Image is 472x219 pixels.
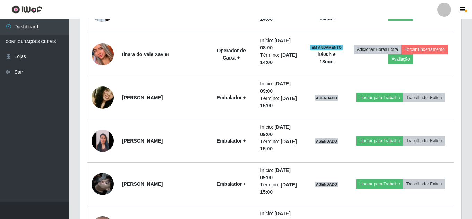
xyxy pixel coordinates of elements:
[122,52,169,57] strong: Ilnara do Vale Xavier
[318,8,336,21] strong: há 00 h e 18 min
[260,167,302,181] li: Início:
[315,95,339,101] span: AGENDADO
[217,181,246,187] strong: Embalador +
[122,181,163,187] strong: [PERSON_NAME]
[92,164,114,204] img: 1750963256706.jpeg
[260,124,291,137] time: [DATE] 09:00
[403,179,445,189] button: Trabalhador Faltou
[92,130,114,152] img: 1691592302153.jpeg
[403,93,445,102] button: Trabalhador Faltou
[92,74,114,121] img: 1666052653586.jpeg
[260,124,302,138] li: Início:
[260,167,291,180] time: [DATE] 09:00
[260,81,291,94] time: [DATE] 09:00
[260,80,302,95] li: Início:
[122,138,163,144] strong: [PERSON_NAME]
[315,138,339,144] span: AGENDADO
[354,45,401,54] button: Adicionar Horas Extra
[92,30,114,79] img: 1750952602426.jpeg
[388,54,413,64] button: Avaliação
[122,95,163,100] strong: [PERSON_NAME]
[260,38,291,51] time: [DATE] 08:00
[260,181,302,196] li: Término:
[260,52,302,66] li: Término:
[318,52,336,64] strong: há 00 h e 18 min
[310,45,343,50] span: EM ANDAMENTO
[217,138,246,144] strong: Embalador +
[260,138,302,153] li: Término:
[217,48,246,61] strong: Operador de Caixa +
[403,136,445,146] button: Trabalhador Faltou
[356,93,403,102] button: Liberar para Trabalho
[260,37,302,52] li: Início:
[356,136,403,146] button: Liberar para Trabalho
[11,5,42,14] img: CoreUI Logo
[401,45,448,54] button: Forçar Encerramento
[260,95,302,109] li: Término:
[315,182,339,187] span: AGENDADO
[356,179,403,189] button: Liberar para Trabalho
[217,95,246,100] strong: Embalador +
